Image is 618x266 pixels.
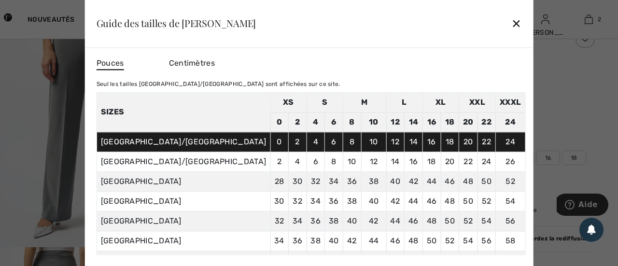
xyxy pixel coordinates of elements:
[97,152,270,171] td: [GEOGRAPHIC_DATA]/[GEOGRAPHIC_DATA]
[405,191,423,211] td: 44
[325,231,343,251] td: 40
[405,231,423,251] td: 48
[361,211,386,231] td: 42
[361,132,386,152] td: 10
[459,231,478,251] td: 54
[288,191,307,211] td: 32
[405,152,423,171] td: 16
[361,191,386,211] td: 40
[496,171,525,191] td: 52
[422,152,441,171] td: 18
[405,211,423,231] td: 46
[288,132,307,152] td: 2
[496,211,525,231] td: 56
[22,7,41,15] span: Aide
[270,152,289,171] td: 2
[97,132,270,152] td: [GEOGRAPHIC_DATA]/[GEOGRAPHIC_DATA]
[386,112,405,132] td: 12
[361,152,386,171] td: 12
[169,58,215,68] span: Centimètres
[459,152,478,171] td: 22
[478,152,496,171] td: 24
[386,132,405,152] td: 12
[325,132,343,152] td: 6
[288,211,307,231] td: 34
[325,211,343,231] td: 38
[325,152,343,171] td: 8
[496,132,525,152] td: 24
[325,191,343,211] td: 36
[478,211,496,231] td: 54
[386,152,405,171] td: 14
[441,152,459,171] td: 20
[422,92,459,112] td: XL
[270,132,289,152] td: 0
[386,171,405,191] td: 40
[441,211,459,231] td: 50
[496,92,525,112] td: XXXL
[386,231,405,251] td: 46
[325,112,343,132] td: 6
[270,112,289,132] td: 0
[307,191,325,211] td: 34
[343,231,361,251] td: 42
[97,57,124,70] span: Pouces
[422,231,441,251] td: 50
[97,171,270,191] td: [GEOGRAPHIC_DATA]
[422,191,441,211] td: 46
[307,92,343,112] td: S
[386,211,405,231] td: 44
[441,112,459,132] td: 18
[441,231,459,251] td: 52
[405,171,423,191] td: 42
[288,171,307,191] td: 30
[97,191,270,211] td: [GEOGRAPHIC_DATA]
[270,231,289,251] td: 34
[307,211,325,231] td: 36
[386,191,405,211] td: 42
[270,191,289,211] td: 30
[288,152,307,171] td: 4
[478,171,496,191] td: 50
[441,191,459,211] td: 48
[270,92,307,112] td: XS
[478,132,496,152] td: 22
[478,112,496,132] td: 22
[288,231,307,251] td: 36
[343,112,361,132] td: 8
[343,171,361,191] td: 36
[459,132,478,152] td: 20
[97,211,270,231] td: [GEOGRAPHIC_DATA]
[496,152,525,171] td: 26
[386,92,422,112] td: L
[325,171,343,191] td: 34
[496,191,525,211] td: 54
[459,112,478,132] td: 20
[422,112,441,132] td: 16
[97,18,256,28] div: Guide des tailles de [PERSON_NAME]
[361,112,386,132] td: 10
[97,231,270,251] td: [GEOGRAPHIC_DATA]
[270,211,289,231] td: 32
[459,211,478,231] td: 52
[307,132,325,152] td: 4
[361,231,386,251] td: 44
[307,112,325,132] td: 4
[343,92,386,112] td: M
[405,132,423,152] td: 14
[422,211,441,231] td: 48
[307,171,325,191] td: 32
[307,231,325,251] td: 38
[343,152,361,171] td: 10
[441,171,459,191] td: 46
[361,171,386,191] td: 38
[459,92,495,112] td: XXL
[422,171,441,191] td: 44
[307,152,325,171] td: 6
[496,231,525,251] td: 58
[459,171,478,191] td: 48
[343,191,361,211] td: 38
[97,80,526,88] div: Seul les tailles [GEOGRAPHIC_DATA]/[GEOGRAPHIC_DATA] sont affichées sur ce site.
[343,132,361,152] td: 8
[478,191,496,211] td: 52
